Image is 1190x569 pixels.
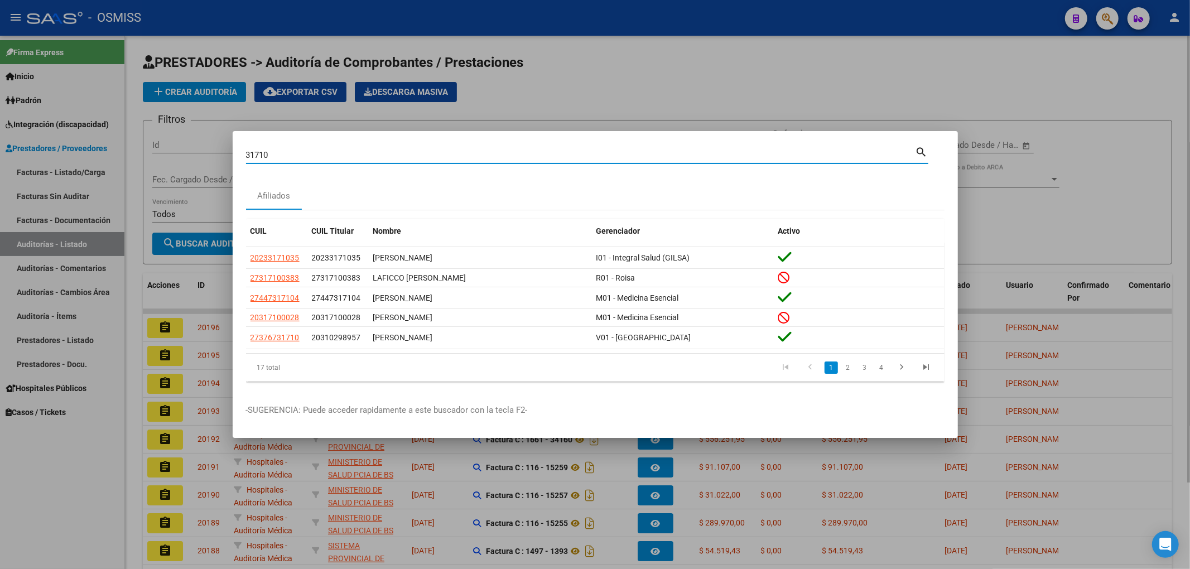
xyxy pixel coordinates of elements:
[596,313,679,322] span: M01 - Medicina Esencial
[800,361,821,374] a: go to previous page
[373,226,402,235] span: Nombre
[592,219,774,243] datatable-header-cell: Gerenciador
[373,292,587,305] div: [PERSON_NAME]
[312,226,354,235] span: CUIL Titular
[1152,531,1179,558] div: Open Intercom Messenger
[312,293,361,302] span: 27447317104
[312,333,361,342] span: 20310298957
[856,358,873,377] li: page 3
[596,273,635,282] span: R01 - Roisa
[916,144,928,158] mat-icon: search
[246,219,307,243] datatable-header-cell: CUIL
[312,273,361,282] span: 27317100383
[841,361,855,374] a: 2
[875,361,888,374] a: 4
[825,361,838,374] a: 1
[312,313,361,322] span: 20317100028
[892,361,913,374] a: go to next page
[596,333,691,342] span: V01 - [GEOGRAPHIC_DATA]
[246,354,384,382] div: 17 total
[774,219,945,243] datatable-header-cell: Activo
[823,358,840,377] li: page 1
[596,253,690,262] span: I01 - Integral Salud (GILSA)
[373,311,587,324] div: [PERSON_NAME]
[373,272,587,284] div: LAFICCO [PERSON_NAME]
[373,252,587,264] div: [PERSON_NAME]
[778,226,801,235] span: Activo
[257,190,290,202] div: Afiliados
[873,358,890,377] li: page 4
[250,253,300,262] span: 20233171035
[250,273,300,282] span: 27317100383
[250,313,300,322] span: 20317100028
[312,253,361,262] span: 20233171035
[840,358,856,377] li: page 2
[250,333,300,342] span: 27376731710
[246,404,945,417] p: -SUGERENCIA: Puede acceder rapidamente a este buscador con la tecla F2-
[250,293,300,302] span: 27447317104
[916,361,937,374] a: go to last page
[858,361,871,374] a: 3
[373,331,587,344] div: [PERSON_NAME]
[775,361,797,374] a: go to first page
[596,226,640,235] span: Gerenciador
[596,293,679,302] span: M01 - Medicina Esencial
[307,219,369,243] datatable-header-cell: CUIL Titular
[250,226,267,235] span: CUIL
[369,219,592,243] datatable-header-cell: Nombre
